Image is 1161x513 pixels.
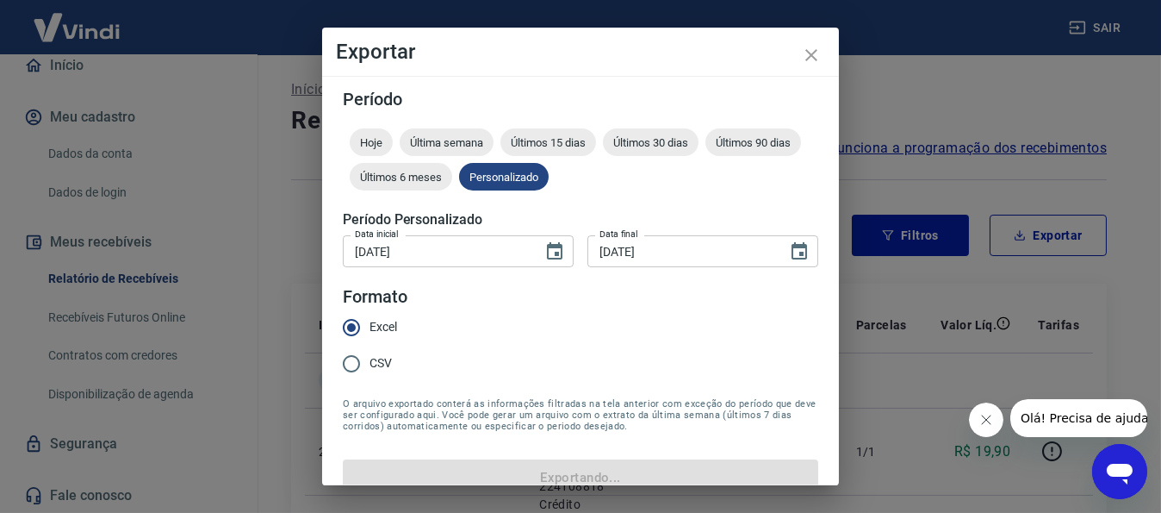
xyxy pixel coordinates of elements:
span: Última semana [400,136,494,149]
div: Personalizado [459,163,549,191]
div: Últimos 90 dias [705,128,801,156]
span: Hoje [350,136,393,149]
span: Personalizado [459,171,549,184]
input: DD/MM/YYYY [343,235,531,267]
input: DD/MM/YYYY [587,235,775,267]
div: Últimos 6 meses [350,163,452,191]
span: Últimos 6 meses [350,171,452,184]
span: Últimos 30 dias [603,136,698,149]
iframe: Fechar mensagem [969,403,1003,437]
div: Últimos 15 dias [500,128,596,156]
button: Choose date, selected date is 22 de ago de 2025 [782,235,816,269]
button: Choose date, selected date is 21 de ago de 2025 [537,235,572,269]
span: Últimos 90 dias [705,136,801,149]
h5: Período [343,91,818,108]
span: Excel [369,318,397,336]
span: Últimos 15 dias [500,136,596,149]
h4: Exportar [336,41,825,62]
div: Últimos 30 dias [603,128,698,156]
label: Data final [599,228,638,241]
label: Data inicial [355,228,399,241]
button: close [791,34,832,76]
div: Hoje [350,128,393,156]
iframe: Botão para abrir a janela de mensagens [1092,444,1147,499]
div: Última semana [400,128,494,156]
legend: Formato [343,285,407,310]
iframe: Mensagem da empresa [1010,399,1147,437]
span: CSV [369,354,392,372]
span: O arquivo exportado conterá as informações filtradas na tela anterior com exceção do período que ... [343,398,818,432]
span: Olá! Precisa de ajuda? [10,12,145,26]
h5: Período Personalizado [343,211,818,228]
